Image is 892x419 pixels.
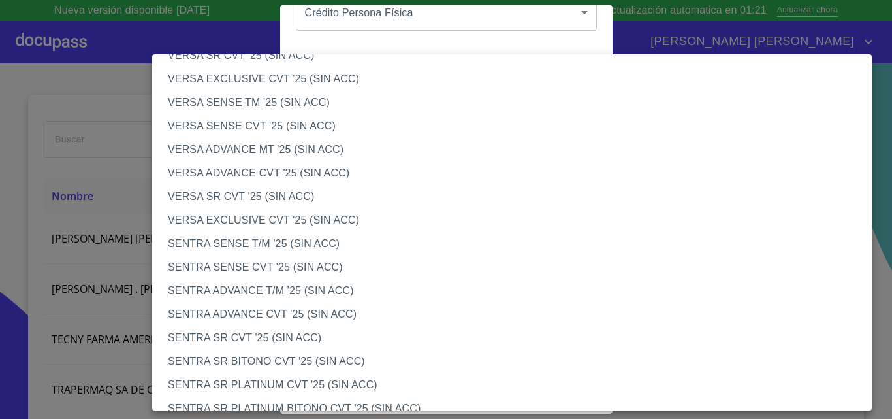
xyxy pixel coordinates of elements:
[152,91,882,114] li: VERSA SENSE TM '25 (SIN ACC)
[152,67,882,91] li: VERSA EXCLUSIVE CVT '25 (SIN ACC)
[152,279,882,303] li: SENTRA ADVANCE T/M '25 (SIN ACC)
[152,373,882,397] li: SENTRA SR PLATINUM CVT '25 (SIN ACC)
[152,138,882,161] li: VERSA ADVANCE MT '25 (SIN ACC)
[152,185,882,209] li: VERSA SR CVT '25 (SIN ACC)
[152,256,882,279] li: SENTRA SENSE CVT '25 (SIN ACC)
[152,303,882,326] li: SENTRA ADVANCE CVT '25 (SIN ACC)
[152,161,882,185] li: VERSA ADVANCE CVT '25 (SIN ACC)
[152,209,882,232] li: VERSA EXCLUSIVE CVT '25 (SIN ACC)
[152,232,882,256] li: SENTRA SENSE T/M '25 (SIN ACC)
[152,44,882,67] li: VERSA SR CVT '25 (SIN ACC)
[152,350,882,373] li: SENTRA SR BITONO CVT '25 (SIN ACC)
[152,326,882,350] li: SENTRA SR CVT '25 (SIN ACC)
[152,114,882,138] li: VERSA SENSE CVT '25 (SIN ACC)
